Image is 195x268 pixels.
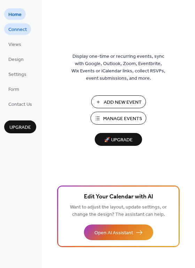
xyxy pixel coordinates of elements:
span: Settings [8,71,26,78]
a: Contact Us [4,98,36,110]
span: Add New Event [104,99,142,106]
button: Open AI Assistant [84,224,153,240]
a: Views [4,38,25,50]
span: Form [8,86,19,93]
span: Contact Us [8,101,32,108]
span: Open AI Assistant [94,229,133,237]
span: Views [8,41,21,48]
button: 🚀 Upgrade [95,133,142,146]
span: Manage Events [103,115,142,123]
button: Upgrade [4,120,36,133]
span: Upgrade [9,124,31,131]
a: Settings [4,68,31,80]
span: 🚀 Upgrade [99,135,138,145]
span: Home [8,11,22,18]
a: Form [4,83,23,95]
span: Want to adjust the layout, update settings, or change the design? The assistant can help. [70,203,167,219]
span: Design [8,56,24,63]
button: Add New Event [91,95,146,108]
span: Display one-time or recurring events, sync with Google, Outlook, Zoom, Eventbrite, Wix Events or ... [71,53,165,82]
a: Design [4,53,28,65]
a: Home [4,8,26,20]
a: Connect [4,23,31,35]
span: Connect [8,26,27,33]
button: Manage Events [91,112,146,125]
span: Edit Your Calendar with AI [84,192,153,202]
